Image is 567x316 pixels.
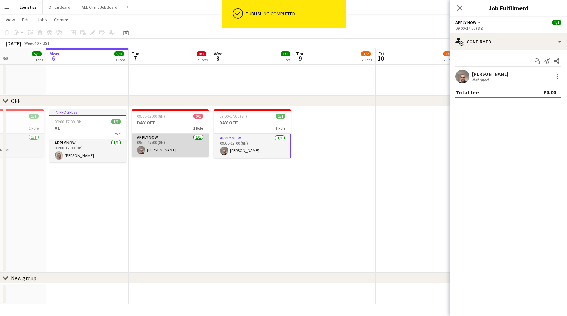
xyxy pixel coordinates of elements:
[11,275,36,282] div: New group
[43,0,76,14] button: Office Board
[197,51,206,56] span: 0/2
[34,15,50,24] a: Jobs
[32,51,42,56] span: 5/5
[76,0,123,14] button: ALL Client Job Board
[377,54,384,62] span: 10
[6,40,21,47] div: [DATE]
[444,57,454,62] div: 2 Jobs
[111,119,121,124] span: 1/1
[443,51,453,56] span: 1/2
[54,17,70,23] span: Comms
[213,54,223,62] span: 8
[37,17,47,23] span: Jobs
[49,125,126,131] h3: AL
[450,3,567,12] h3: Job Fulfilment
[455,20,476,25] span: APPLY NOW
[214,51,223,57] span: Wed
[552,20,561,25] span: 1/1
[472,77,490,82] div: Not rated
[51,15,72,24] a: Comms
[132,51,139,57] span: Tue
[43,41,50,46] div: BST
[49,51,59,57] span: Mon
[197,57,208,62] div: 2 Jobs
[49,139,126,162] app-card-role: APPLY NOW1/109:00-17:00 (8h)[PERSON_NAME]
[132,109,209,157] app-job-card: 09:00-17:00 (8h)0/1DAY OFF1 RoleAPPLY NOW1/109:00-17:00 (8h)[PERSON_NAME]
[132,119,209,126] h3: DAY OFF
[295,54,305,62] span: 9
[23,41,40,46] span: Week 40
[32,57,43,62] div: 5 Jobs
[130,54,139,62] span: 7
[219,114,247,119] span: 09:00-17:00 (8h)
[361,51,371,56] span: 1/2
[193,126,203,131] span: 1 Role
[472,71,508,77] div: [PERSON_NAME]
[114,51,124,56] span: 9/9
[543,89,556,96] div: £0.00
[214,134,291,158] app-card-role: APPLY NOW1/109:00-17:00 (8h)[PERSON_NAME]
[296,51,305,57] span: Thu
[19,15,33,24] a: Edit
[361,57,372,62] div: 2 Jobs
[3,15,18,24] a: View
[49,109,126,115] div: In progress
[455,25,561,31] div: 09:00-17:00 (8h)
[11,97,20,104] div: OFF
[48,54,59,62] span: 6
[214,109,291,158] app-job-card: 09:00-17:00 (8h)1/1DAY OFF1 RoleAPPLY NOW1/109:00-17:00 (8h)[PERSON_NAME]
[111,131,121,136] span: 1 Role
[378,51,384,57] span: Fri
[115,57,125,62] div: 9 Jobs
[281,57,290,62] div: 1 Job
[450,33,567,50] div: Confirmed
[49,109,126,162] app-job-card: In progress09:00-17:00 (8h)1/1AL1 RoleAPPLY NOW1/109:00-17:00 (8h)[PERSON_NAME]
[29,126,39,131] span: 1 Role
[6,17,15,23] span: View
[29,114,39,119] span: 1/1
[22,17,30,23] span: Edit
[246,11,343,17] div: Publishing completed
[14,0,43,14] button: Logistics
[193,114,203,119] span: 0/1
[55,119,83,124] span: 09:00-17:00 (8h)
[137,114,165,119] span: 09:00-17:00 (8h)
[455,89,479,96] div: Total fee
[455,20,482,25] button: APPLY NOW
[132,134,209,157] app-card-role: APPLY NOW1/109:00-17:00 (8h)[PERSON_NAME]
[214,119,291,126] h3: DAY OFF
[281,51,290,56] span: 1/1
[275,126,285,131] span: 1 Role
[276,114,285,119] span: 1/1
